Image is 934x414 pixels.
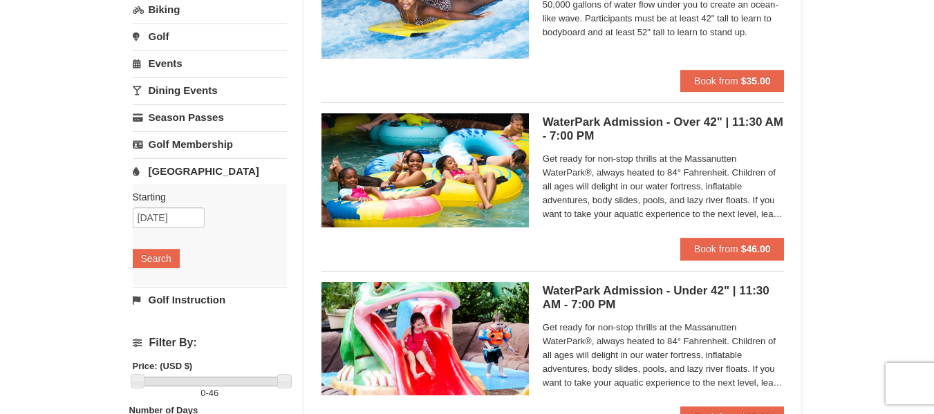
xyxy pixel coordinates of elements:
[133,249,180,268] button: Search
[133,131,287,157] a: Golf Membership
[133,190,277,204] label: Starting
[543,321,785,390] span: Get ready for non-stop thrills at the Massanutten WaterPark®, always heated to 84° Fahrenheit. Ch...
[694,243,738,254] span: Book from
[133,386,287,400] label: -
[133,287,287,312] a: Golf Instruction
[133,104,287,130] a: Season Passes
[543,115,785,143] h5: WaterPark Admission - Over 42" | 11:30 AM - 7:00 PM
[321,282,529,395] img: 6619917-1570-0b90b492.jpg
[321,113,529,227] img: 6619917-1560-394ba125.jpg
[680,70,785,92] button: Book from $35.00
[133,23,287,49] a: Golf
[133,158,287,184] a: [GEOGRAPHIC_DATA]
[209,388,218,398] span: 46
[741,243,771,254] strong: $46.00
[543,152,785,221] span: Get ready for non-stop thrills at the Massanutten WaterPark®, always heated to 84° Fahrenheit. Ch...
[543,284,785,312] h5: WaterPark Admission - Under 42" | 11:30 AM - 7:00 PM
[200,388,205,398] span: 0
[133,337,287,349] h4: Filter By:
[680,238,785,260] button: Book from $46.00
[133,50,287,76] a: Events
[694,75,738,86] span: Book from
[133,77,287,103] a: Dining Events
[133,361,193,371] strong: Price: (USD $)
[741,75,771,86] strong: $35.00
